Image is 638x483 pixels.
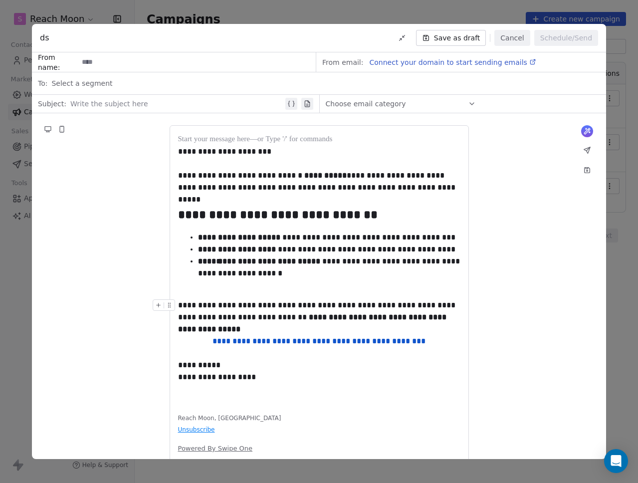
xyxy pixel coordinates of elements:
div: Open Intercom Messenger [604,449,628,473]
span: Connect your domain to start sending emails [369,58,527,66]
span: Subject: [38,99,66,112]
a: Connect your domain to start sending emails [365,56,536,68]
button: Save as draft [416,30,486,46]
button: Schedule/Send [534,30,598,46]
span: Select a segment [51,78,112,88]
span: Choose email category [326,99,406,109]
span: ds [40,32,49,44]
span: From email: [322,57,363,67]
span: To: [38,78,47,88]
button: Cancel [494,30,530,46]
span: From name: [38,52,78,72]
